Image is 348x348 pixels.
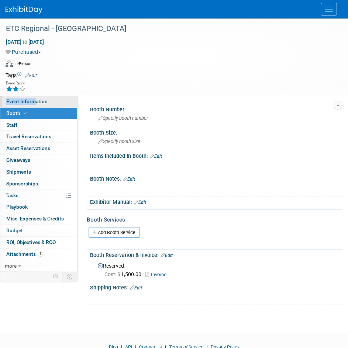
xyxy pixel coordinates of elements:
[0,96,77,107] a: Event Information
[0,248,77,260] a: Attachments1
[6,6,42,14] img: ExhibitDay
[150,154,162,159] a: Edit
[98,139,140,144] span: Specify booth size
[0,119,77,131] a: Staff
[89,227,140,238] a: Add Booth Service
[6,227,23,233] span: Budget
[90,196,342,206] div: Exhibitor Manual:
[6,81,26,85] div: Event Rating
[0,154,77,166] a: Giveaways
[104,271,121,277] span: Cost: $
[0,143,77,154] a: Asset Reservations
[6,48,44,56] button: Purchased
[6,145,50,151] span: Asset Reservations
[6,192,18,198] span: Tasks
[0,201,77,213] a: Playbook
[90,250,342,259] div: Booth Reservation & Invoice:
[0,213,77,225] a: Misc. Expenses & Credits
[6,169,31,175] span: Shipments
[49,272,62,281] td: Personalize Event Tab Strip
[6,181,38,187] span: Sponsorships
[38,251,43,257] span: 1
[6,133,51,139] span: Travel Reservations
[90,282,342,292] div: Shipping Notes:
[24,111,27,115] i: Booth reservation complete
[161,253,173,258] a: Edit
[123,177,135,182] a: Edit
[6,39,44,45] span: [DATE] [DATE]
[5,263,17,269] span: more
[3,22,333,35] div: ETC Regional - [GEOGRAPHIC_DATA]
[134,200,146,205] a: Edit
[0,166,77,178] a: Shipments
[98,115,148,121] span: Specify booth number
[0,225,77,236] a: Budget
[14,61,31,66] div: In-Person
[62,272,77,281] td: Toggle Event Tabs
[0,260,77,272] a: more
[104,271,144,277] span: 1,500.00
[6,251,43,257] span: Attachments
[0,108,77,119] a: Booth
[90,150,342,160] div: Items Included In Booth:
[0,190,77,201] a: Tasks
[21,39,28,45] span: to
[90,104,342,113] div: Booth Number:
[0,237,77,248] a: ROI, Objectives & ROO
[6,122,17,128] span: Staff
[6,60,13,66] img: Format-Inperson.png
[0,178,77,189] a: Sponsorships
[0,131,77,142] a: Travel Reservations
[90,173,342,183] div: Booth Notes:
[6,216,64,222] span: Misc. Expenses & Credits
[6,157,30,163] span: Giveaways
[87,216,342,224] div: Booth Services
[90,127,342,136] div: Booth Size:
[321,3,337,15] button: Menu
[6,59,339,70] div: Event Format
[6,204,28,210] span: Playbook
[6,239,56,245] span: ROI, Objectives & ROO
[6,72,37,79] td: Tags
[6,110,29,116] span: Booth
[130,285,142,290] a: Edit
[25,73,37,78] a: Edit
[145,272,170,277] a: Invoice
[96,260,337,278] div: Reserved
[6,98,48,104] span: Event Information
